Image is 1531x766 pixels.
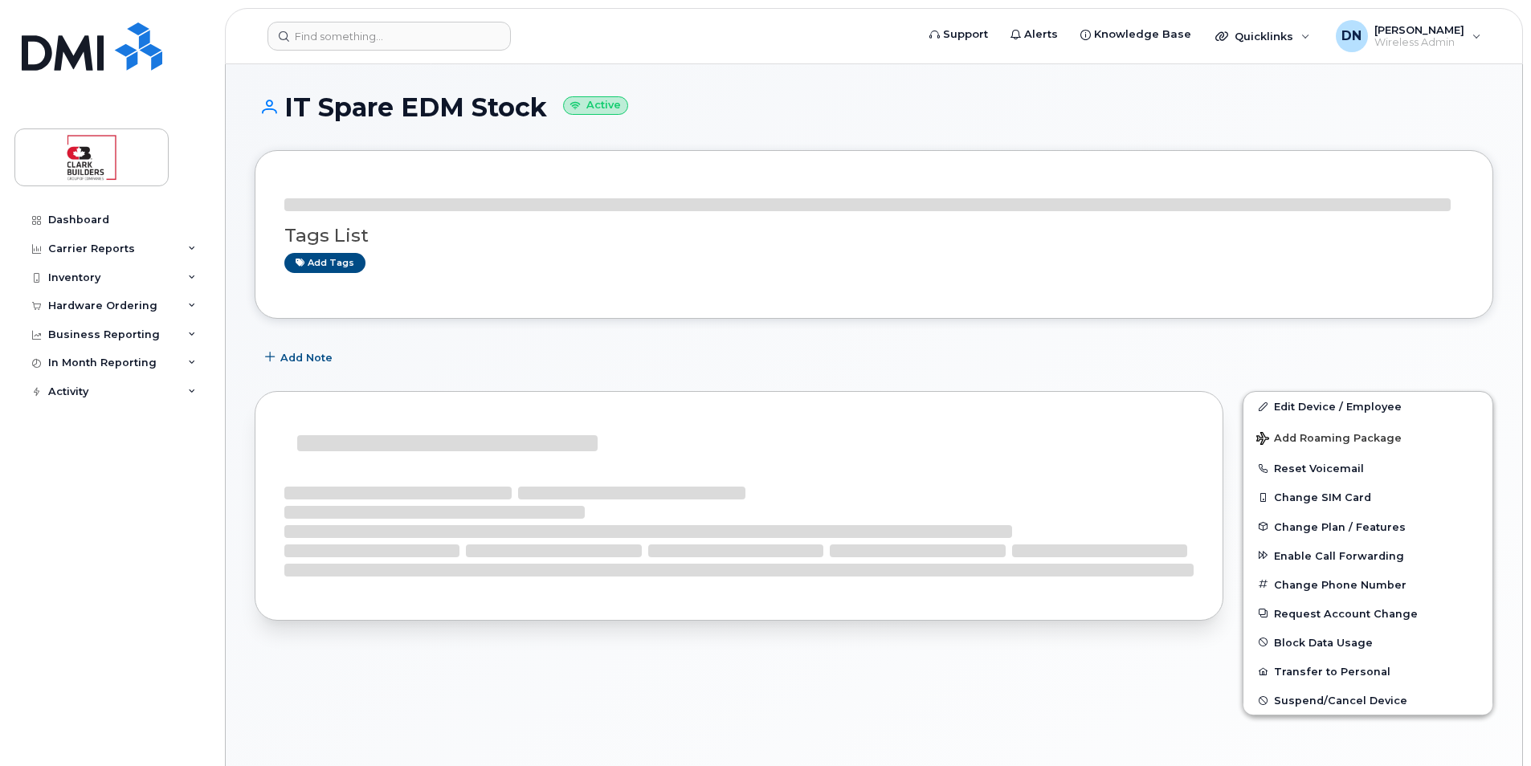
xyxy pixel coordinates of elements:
button: Transfer to Personal [1243,657,1492,686]
button: Change SIM Card [1243,483,1492,511]
button: Add Note [255,343,346,372]
button: Suspend/Cancel Device [1243,686,1492,715]
h3: Tags List [284,226,1464,246]
span: Enable Call Forwarding [1274,549,1404,561]
a: Add tags [284,253,365,273]
small: Active [563,96,628,115]
button: Block Data Usage [1243,628,1492,657]
button: Change Phone Number [1243,570,1492,599]
span: Suspend/Cancel Device [1274,695,1407,707]
button: Request Account Change [1243,599,1492,628]
button: Add Roaming Package [1243,421,1492,454]
a: Edit Device / Employee [1243,392,1492,421]
span: Change Plan / Features [1274,520,1406,532]
button: Reset Voicemail [1243,454,1492,483]
h1: IT Spare EDM Stock [255,93,1493,121]
button: Change Plan / Features [1243,512,1492,541]
span: Add Roaming Package [1256,432,1402,447]
button: Enable Call Forwarding [1243,541,1492,570]
span: Add Note [280,350,333,365]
